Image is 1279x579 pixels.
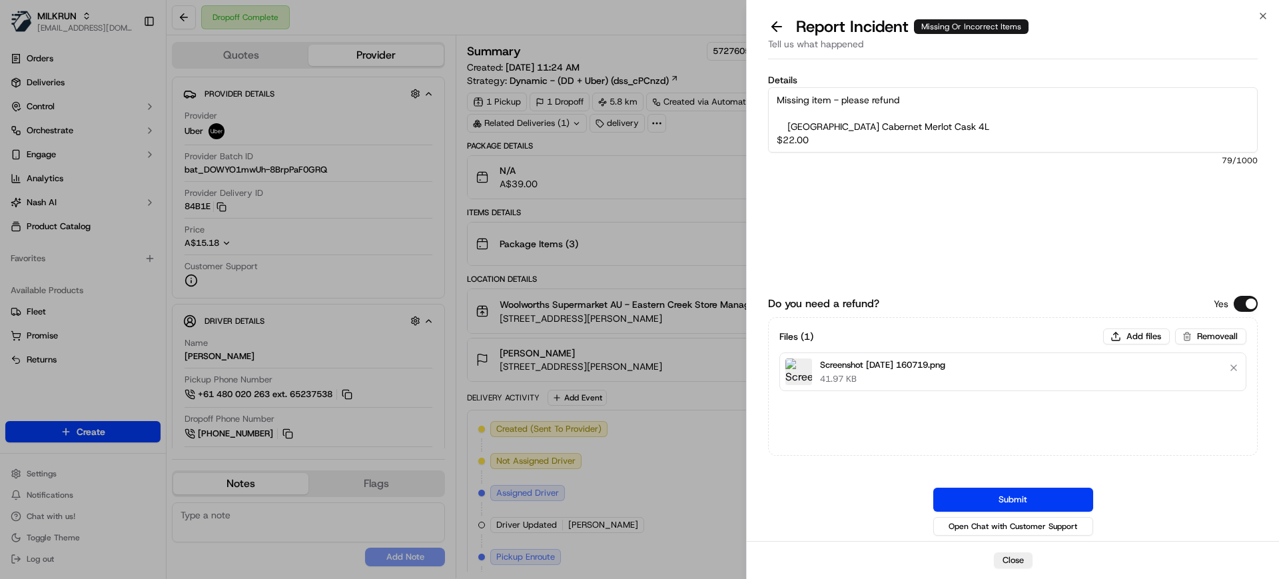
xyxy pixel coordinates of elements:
button: Submit [933,488,1093,512]
span: 79 /1000 [768,155,1258,166]
div: Missing Or Incorrect Items [914,19,1029,34]
h3: Files ( 1 ) [779,330,813,343]
button: Add files [1103,328,1170,344]
p: 41.97 KB [820,373,945,385]
p: Screenshot [DATE] 160719.png [820,358,945,372]
button: Open Chat with Customer Support [933,517,1093,536]
img: Screenshot 2025-09-18 160719.png [785,358,812,385]
label: Details [768,75,1258,85]
p: Report Incident [796,16,1029,37]
p: Yes [1214,297,1228,310]
button: Remove file [1224,358,1243,377]
textarea: Missing item - please refund [GEOGRAPHIC_DATA] Cabernet Merlot Cask 4L $22.00 [768,87,1258,153]
div: Tell us what happened [768,37,1258,59]
button: Removeall [1175,328,1246,344]
label: Do you need a refund? [768,296,879,312]
button: Close [994,552,1033,568]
